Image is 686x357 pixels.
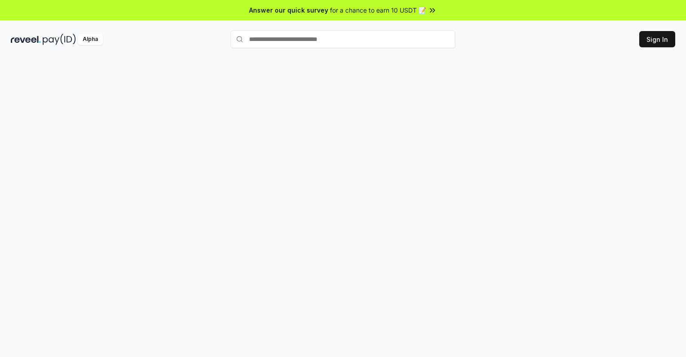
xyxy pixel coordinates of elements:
[78,34,103,45] div: Alpha
[11,34,41,45] img: reveel_dark
[639,31,675,47] button: Sign In
[249,5,328,15] span: Answer our quick survey
[43,34,76,45] img: pay_id
[330,5,426,15] span: for a chance to earn 10 USDT 📝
